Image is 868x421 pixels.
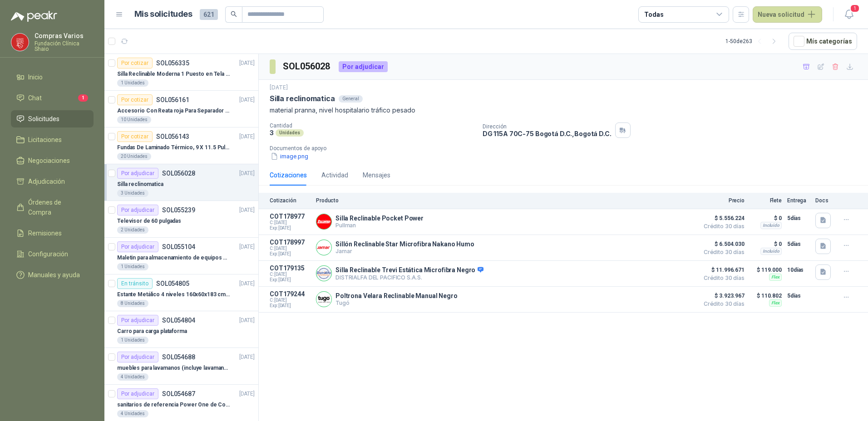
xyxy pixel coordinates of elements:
a: Adjudicación [11,173,94,190]
div: Por adjudicar [117,352,158,362]
img: Company Logo [316,266,331,281]
p: 10 días [787,264,810,275]
p: SOL054805 [156,280,189,287]
img: Logo peakr [11,11,57,22]
a: Por cotizarSOL056161[DATE] Accesorio Con Reata roja Para Separador De Fila10 Unidades [104,91,258,127]
p: $ 0 [750,239,782,250]
a: Por adjudicarSOL054804[DATE] Carro para carga plataforma1 Unidades [104,311,258,348]
span: Configuración [28,249,68,259]
button: Mís categorías [789,33,857,50]
div: Flex [769,274,782,281]
a: Manuales y ayuda [11,266,94,284]
a: Licitaciones [11,131,94,148]
span: Solicitudes [28,114,59,124]
span: $ 6.504.030 [699,239,745,250]
p: Producto [316,197,694,204]
div: Por adjudicar [117,241,158,252]
div: Por cotizar [117,94,153,105]
p: [DATE] [239,206,255,215]
div: Por adjudicar [339,61,388,72]
a: Por cotizarSOL056143[DATE] Fundas De Laminado Térmico, 9 X 11.5 Pulgadas20 Unidades [104,127,258,164]
h3: SOL056028 [283,59,331,73]
div: 1 Unidades [117,79,148,87]
p: Accesorio Con Reata roja Para Separador De Fila [117,107,230,115]
div: Por cotizar [117,58,153,69]
img: Company Logo [316,292,331,307]
img: Company Logo [11,34,29,51]
div: Unidades [276,129,304,137]
p: Precio [699,197,745,204]
div: Actividad [321,170,348,180]
p: [DATE] [239,132,255,141]
p: SOL056161 [156,97,189,103]
span: Exp: [DATE] [270,277,311,283]
div: 20 Unidades [117,153,151,160]
div: Mensajes [363,170,390,180]
a: En tránsitoSOL054805[DATE] Estante Metálico 4 niveles 160x60x183 cm Fixser8 Unidades [104,274,258,311]
p: [DATE] [239,169,255,178]
img: Company Logo [316,214,331,229]
p: [DATE] [239,353,255,362]
span: $ 3.923.967 [699,290,745,301]
div: Incluido [760,248,782,255]
p: SOL054688 [162,354,195,360]
p: [DATE] [239,59,255,68]
div: 1 Unidades [117,263,148,270]
div: 4 Unidades [117,373,148,381]
p: Silla reclinomatica [117,180,163,189]
span: Exp: [DATE] [270,225,311,231]
p: Flete [750,197,782,204]
p: Maletin para almacenamiento de equipos medicos kits de primeros auxilios [117,254,230,262]
p: [DATE] [239,316,255,325]
span: C: [DATE] [270,220,311,225]
a: Remisiones [11,225,94,242]
button: Nueva solicitud [753,6,822,23]
a: Solicitudes [11,110,94,127]
a: Negociaciones [11,152,94,169]
p: SOL055104 [162,244,195,250]
span: Crédito 30 días [699,275,745,281]
span: $ 5.556.224 [699,213,745,224]
p: COT178977 [270,213,311,220]
p: Poltrona Velara Reclinable Manual Negro [335,292,458,299]
p: Docs [815,197,833,204]
p: material pranna, nivel hospitalario tráfico pesado [270,105,857,115]
p: DG 115A 70C-75 Bogotá D.C. , Bogotá D.C. [483,130,612,137]
p: DISTRIALFA DEL PACIFICO S.A.S. [335,274,483,281]
p: 3 [270,129,274,137]
a: Por adjudicarSOL056028[DATE] Silla reclinomatica3 Unidades [104,164,258,201]
div: Por cotizar [117,131,153,142]
span: Órdenes de Compra [28,197,85,217]
p: Silla Reclinable Trevi Estática Microfibra Negro [335,266,483,274]
div: General [339,95,363,103]
p: $ 119.000 [750,264,782,275]
a: Por adjudicarSOL054688[DATE] muebles para lavamanos (incluye lavamanos)4 Unidades [104,348,258,385]
p: Sillón Reclinable Star Microfibra Nakano Humo [335,240,474,248]
span: C: [DATE] [270,272,311,277]
a: Configuración [11,245,94,263]
span: Exp: [DATE] [270,303,311,308]
div: 1 - 50 de 263 [725,34,781,49]
p: [DATE] [270,83,288,92]
span: Negociaciones [28,156,70,166]
p: SOL056028 [162,170,195,176]
span: C: [DATE] [270,246,311,251]
div: 2 Unidades [117,226,148,234]
p: Estante Metálico 4 niveles 160x60x183 cm Fixser [117,290,230,299]
span: Crédito 30 días [699,224,745,229]
p: Fundas De Laminado Térmico, 9 X 11.5 Pulgadas [117,143,230,152]
p: sanitarios de referencia Power One de Corona [117,401,230,409]
a: Órdenes de Compra [11,194,94,221]
img: Company Logo [316,240,331,255]
p: COT178997 [270,239,311,246]
p: 5 días [787,290,810,301]
p: COT179135 [270,264,311,272]
p: [DATE] [239,390,255,398]
span: 621 [200,9,218,20]
div: 4 Unidades [117,410,148,417]
p: Silla Reclinable Pocket Power [335,215,424,222]
div: Por adjudicar [117,205,158,215]
a: Chat1 [11,89,94,107]
span: Exp: [DATE] [270,251,311,257]
a: Por adjudicarSOL055239[DATE] Televisor de 60 pulgadas2 Unidades [104,201,258,238]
